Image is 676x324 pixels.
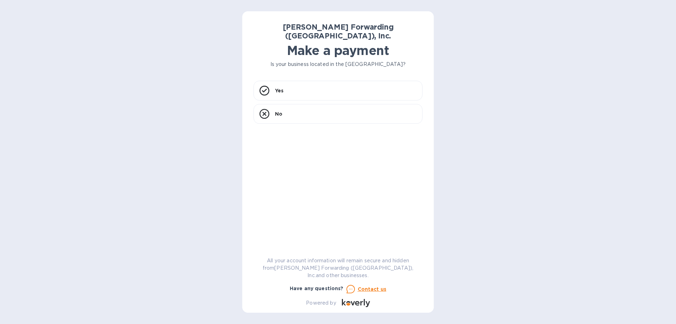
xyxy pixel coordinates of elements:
p: All your account information will remain secure and hidden from [PERSON_NAME] Forwarding ([GEOGRA... [254,257,423,279]
p: Is your business located in the [GEOGRAPHIC_DATA]? [254,61,423,68]
b: [PERSON_NAME] Forwarding ([GEOGRAPHIC_DATA]), Inc. [283,23,394,40]
h1: Make a payment [254,43,423,58]
u: Contact us [358,286,387,292]
p: Powered by [306,299,336,307]
b: Have any questions? [290,286,344,291]
p: Yes [275,87,283,94]
p: No [275,110,282,117]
